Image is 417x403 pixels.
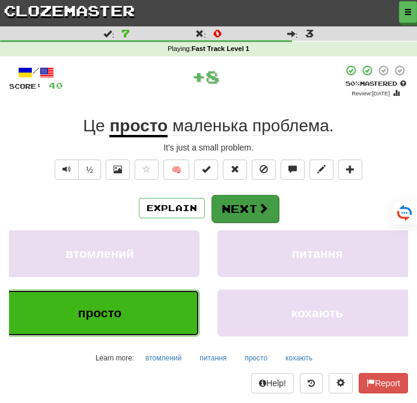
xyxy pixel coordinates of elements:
[121,27,130,39] span: 7
[49,80,63,91] span: 40
[251,373,294,393] button: Help!
[281,160,305,180] button: Discuss sentence (alt+u)
[96,354,134,362] small: Learn more:
[193,349,233,367] button: питання
[78,160,101,180] button: ½
[218,230,417,277] button: питання
[252,160,276,180] button: Ignore sentence (alt+i)
[300,373,323,393] button: Round history (alt+y)
[172,116,248,136] span: маленька
[352,90,390,97] small: Review: [DATE]
[238,349,274,367] button: просто
[291,306,344,320] span: кохають
[9,142,408,154] div: It's just a small problem.
[338,160,362,180] button: Add to collection (alt+a)
[163,160,189,180] button: 🧠
[359,373,408,393] button: Report
[213,27,222,39] span: 0
[192,65,205,89] span: +
[78,306,122,320] span: просто
[139,349,188,367] button: втомлений
[135,160,159,180] button: Favorite sentence (alt+f)
[287,29,298,38] span: :
[195,29,206,38] span: :
[55,160,79,180] button: Play sentence audio (ctl+space)
[139,198,205,218] button: Explain
[109,116,168,137] u: просто
[194,160,218,180] button: Set this sentence to 100% Mastered (alt+m)
[309,160,333,180] button: Edit sentence (alt+d)
[9,65,63,80] div: /
[291,246,342,260] span: питання
[305,27,314,39] span: 3
[103,29,114,38] span: :
[252,116,329,136] span: проблема
[345,80,360,87] span: 50 %
[212,195,279,222] button: Next
[65,246,134,260] span: втомлений
[106,160,130,180] button: Show image (alt+x)
[205,67,219,87] span: 8
[192,45,249,52] strong: Fast Track Level 1
[52,160,101,186] div: Text-to-speech controls
[218,290,417,336] button: кохають
[343,79,408,88] div: Mastered
[9,82,41,90] span: Score:
[223,160,247,180] button: Reset to 0% Mastered (alt+r)
[168,116,333,136] span: .
[83,116,105,136] span: Це
[279,349,319,367] button: кохають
